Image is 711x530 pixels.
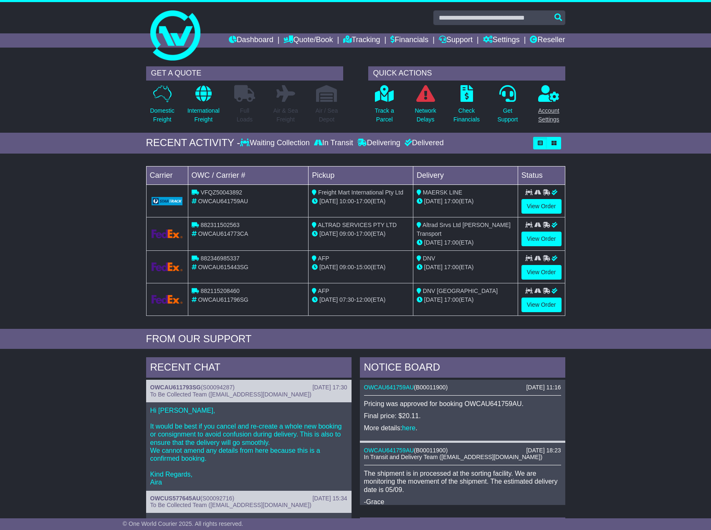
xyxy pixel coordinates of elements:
[200,288,239,294] span: 882115208460
[364,454,543,460] span: In Transit and Delivery Team ([EMAIL_ADDRESS][DOMAIN_NAME])
[146,66,343,81] div: GET A QUOTE
[497,106,518,124] p: Get Support
[312,263,410,272] div: - (ETA)
[188,166,309,184] td: OWC / Carrier #
[198,198,248,204] span: OWCAU641759AU
[526,447,561,454] div: [DATE] 18:23
[318,189,403,196] span: Freight Mart International Pty Ltd
[538,106,559,124] p: Account Settings
[414,85,436,129] a: NetworkDelays
[312,197,410,206] div: - (ETA)
[356,230,371,237] span: 17:00
[364,412,561,420] p: Final price: $20.11.
[319,264,338,270] span: [DATE]
[146,137,240,149] div: RECENT ACTIVITY -
[150,502,311,508] span: To Be Collected Team ([EMAIL_ADDRESS][DOMAIN_NAME])
[187,85,220,129] a: InternationalFreight
[415,106,436,124] p: Network Delays
[356,296,371,303] span: 12:00
[417,197,514,206] div: (ETA)
[424,296,443,303] span: [DATE]
[423,288,498,294] span: DNV [GEOGRAPHIC_DATA]
[530,33,565,48] a: Reseller
[521,265,562,280] a: View Order
[229,33,273,48] a: Dashboard
[187,106,220,124] p: International Freight
[364,384,414,391] a: OWCAU641759AU
[538,85,560,129] a: AccountSettings
[390,33,428,48] a: Financials
[198,264,248,270] span: OWCAU615443SG
[273,106,298,124] p: Air & Sea Freight
[339,264,354,270] span: 09:00
[240,139,311,148] div: Waiting Collection
[198,230,248,237] span: OWCAU614773CA
[200,255,239,262] span: 882346985337
[312,495,347,502] div: [DATE] 15:34
[152,197,183,205] img: GetCarrierServiceLogo
[364,400,561,408] p: Pricing was approved for booking OWCAU641759AU.
[416,447,446,454] span: B00011900
[150,391,311,398] span: To Be Collected Team ([EMAIL_ADDRESS][DOMAIN_NAME])
[150,495,201,502] a: OWCUS577645AU
[416,384,446,391] span: B00011900
[198,296,248,303] span: OWCAU611796SG
[312,139,355,148] div: In Transit
[364,447,414,454] a: OWCAU641759AU
[453,106,480,124] p: Check Financials
[146,333,565,345] div: FROM OUR SUPPORT
[318,255,329,262] span: AFP
[364,469,561,494] p: The shipment is in processed at the sorting facility. We are monitoring the movement of the shipm...
[521,232,562,246] a: View Order
[356,198,371,204] span: 17:00
[339,198,354,204] span: 10:00
[518,166,565,184] td: Status
[319,296,338,303] span: [DATE]
[318,222,397,228] span: ALTRAD SERVICES PTY LTD
[424,198,443,204] span: [DATE]
[417,222,511,237] span: Altrad Srvs Ltd [PERSON_NAME] Transport
[355,139,402,148] div: Delivering
[364,498,561,506] p: -Grace
[234,106,255,124] p: Full Loads
[146,357,352,380] div: RECENT CHAT
[364,384,561,391] div: ( )
[364,424,561,432] p: More details: .
[417,295,514,304] div: (ETA)
[343,33,380,48] a: Tracking
[339,230,354,237] span: 09:00
[152,295,183,304] img: GetCarrierServiceLogo
[318,288,329,294] span: AFP
[150,384,201,391] a: OWCAU611793SG
[150,406,347,487] p: Hi [PERSON_NAME], It would be best if you cancel and re-create a whole new booking or consignment...
[402,424,415,432] a: here
[360,357,565,380] div: NOTICE BOARD
[402,139,444,148] div: Delivered
[312,230,410,238] div: - (ETA)
[444,296,459,303] span: 17:00
[444,264,459,270] span: 17:00
[424,264,443,270] span: [DATE]
[123,520,243,527] span: © One World Courier 2025. All rights reserved.
[150,384,347,391] div: ( )
[339,296,354,303] span: 07:30
[374,85,395,129] a: Track aParcel
[150,106,174,124] p: Domestic Freight
[319,230,338,237] span: [DATE]
[483,33,520,48] a: Settings
[423,255,435,262] span: DNV
[413,166,518,184] td: Delivery
[364,447,561,454] div: ( )
[497,85,518,129] a: GetSupport
[417,238,514,247] div: (ETA)
[312,295,410,304] div: - (ETA)
[424,239,443,246] span: [DATE]
[150,495,347,502] div: ( )
[312,384,347,391] div: [DATE] 17:30
[375,106,394,124] p: Track a Parcel
[309,166,413,184] td: Pickup
[200,222,239,228] span: 882311502563
[423,189,462,196] span: MAERSK LINE
[152,230,183,238] img: GetCarrierServiceLogo
[417,263,514,272] div: (ETA)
